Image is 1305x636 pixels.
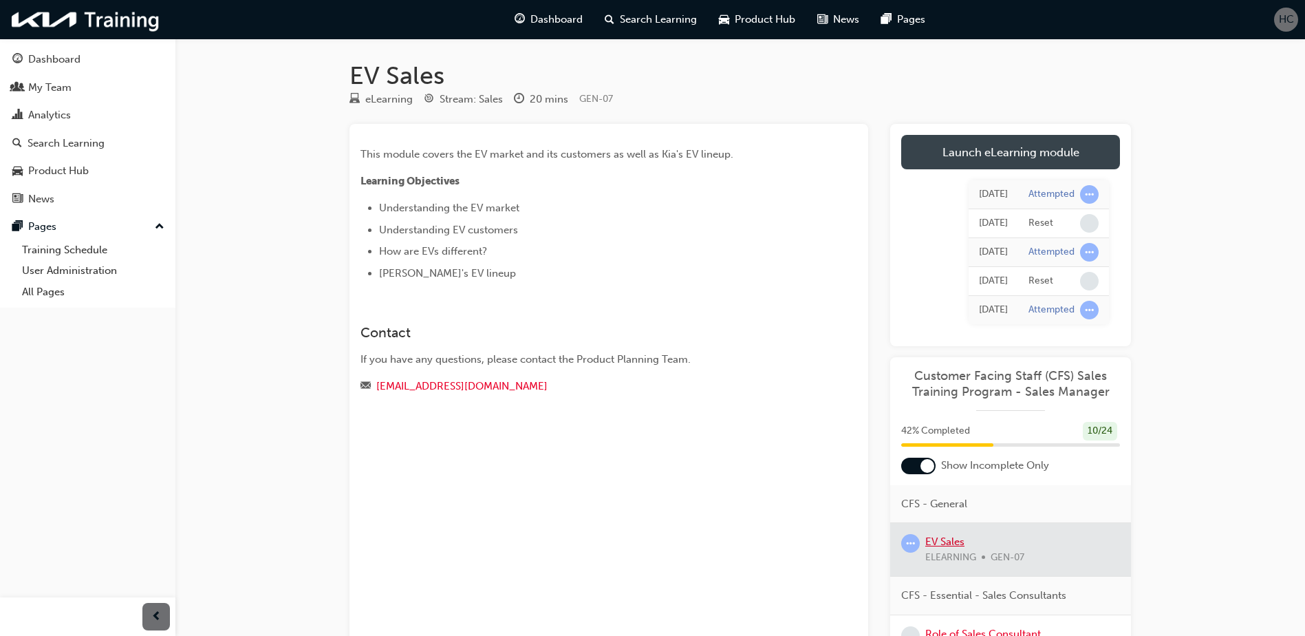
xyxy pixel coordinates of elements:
[376,380,548,392] a: [EMAIL_ADDRESS][DOMAIN_NAME]
[12,193,23,206] span: news-icon
[881,11,892,28] span: pages-icon
[870,6,936,34] a: pages-iconPages
[1028,304,1075,317] div: Attempted
[379,224,518,236] span: Understanding EV customers
[28,136,105,151] div: Search Learning
[901,534,920,553] span: learningRecordVerb_ATTEMPT-icon
[6,187,170,212] a: News
[817,11,828,28] span: news-icon
[151,608,162,626] span: prev-icon
[12,165,23,178] span: car-icon
[360,325,808,341] h3: Contact
[504,6,594,34] a: guage-iconDashboard
[360,381,371,393] span: email-icon
[17,240,170,261] a: Training Schedule
[1083,422,1117,441] div: 10 / 24
[901,588,1066,604] span: CFS - Essential - Sales Consultants
[6,44,170,214] button: DashboardMy TeamAnalyticsSearch LearningProduct HubNews
[155,218,164,236] span: up-icon
[514,91,568,108] div: Duration
[6,103,170,128] a: Analytics
[605,11,614,28] span: search-icon
[1028,188,1075,201] div: Attempted
[6,131,170,156] a: Search Learning
[28,107,71,123] div: Analytics
[6,214,170,240] button: Pages
[979,215,1008,231] div: Mon Sep 29 2025 16:35:38 GMT+1000 (Australian Eastern Standard Time)
[1080,272,1099,290] span: learningRecordVerb_NONE-icon
[360,148,733,160] span: This module covers the EV market and its customers as well as Kia's EV lineup.
[1028,246,1075,259] div: Attempted
[901,496,967,512] span: CFS - General
[514,94,524,106] span: clock-icon
[1080,214,1099,233] span: learningRecordVerb_NONE-icon
[515,11,525,28] span: guage-icon
[12,109,23,122] span: chart-icon
[379,267,516,279] span: [PERSON_NAME]'s EV lineup
[979,244,1008,260] div: Mon Sep 29 2025 12:03:43 GMT+1000 (Australian Eastern Standard Time)
[424,91,503,108] div: Stream
[897,12,925,28] span: Pages
[806,6,870,34] a: news-iconNews
[12,82,23,94] span: people-icon
[901,135,1120,169] a: Launch eLearning module
[530,92,568,107] div: 20 mins
[1279,12,1294,28] span: HC
[17,282,170,303] a: All Pages
[1080,185,1099,204] span: learningRecordVerb_ATTEMPT-icon
[833,12,859,28] span: News
[360,175,460,187] span: Learning Objectives
[579,93,613,105] span: Learning resource code
[28,80,72,96] div: My Team
[28,219,56,235] div: Pages
[941,458,1049,474] span: Show Incomplete Only
[12,221,23,233] span: pages-icon
[365,92,413,107] div: eLearning
[1028,217,1053,230] div: Reset
[440,92,503,107] div: Stream: Sales
[28,163,89,179] div: Product Hub
[979,187,1008,202] div: Mon Sep 29 2025 16:35:39 GMT+1000 (Australian Eastern Standard Time)
[12,138,22,150] span: search-icon
[719,11,729,28] span: car-icon
[349,61,1131,91] h1: EV Sales
[708,6,806,34] a: car-iconProduct Hub
[1080,301,1099,319] span: learningRecordVerb_ATTEMPT-icon
[620,12,697,28] span: Search Learning
[349,94,360,106] span: learningResourceType_ELEARNING-icon
[6,47,170,72] a: Dashboard
[735,12,795,28] span: Product Hub
[379,245,487,257] span: How are EVs different?
[979,273,1008,289] div: Mon Sep 29 2025 12:03:42 GMT+1000 (Australian Eastern Standard Time)
[379,202,519,214] span: Understanding the EV market
[901,423,970,439] span: 42 % Completed
[6,158,170,184] a: Product Hub
[594,6,708,34] a: search-iconSearch Learning
[12,54,23,66] span: guage-icon
[424,94,434,106] span: target-icon
[17,260,170,282] a: User Administration
[979,302,1008,318] div: Thu Sep 25 2025 14:54:24 GMT+1000 (Australian Eastern Standard Time)
[349,91,413,108] div: Type
[1080,243,1099,262] span: learningRecordVerb_ATTEMPT-icon
[28,191,54,207] div: News
[360,352,808,368] div: If you have any questions, please contact the Product Planning Team.
[7,6,165,34] img: kia-training
[530,12,583,28] span: Dashboard
[1274,8,1298,32] button: HC
[6,75,170,100] a: My Team
[901,368,1120,399] a: Customer Facing Staff (CFS) Sales Training Program - Sales Manager
[1028,275,1053,288] div: Reset
[360,378,808,395] div: Email
[28,52,80,67] div: Dashboard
